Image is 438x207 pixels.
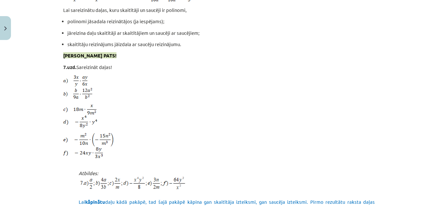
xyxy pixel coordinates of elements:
[63,52,116,59] span: [PERSON_NAME] PATS!
[67,41,181,47] span: skaitītāju reizinājums jāizdala ar saucēju reizinājumu.
[63,104,96,114] img: 0FEZKH+sY+1boAAAAASUVORK5CYII=
[4,26,7,31] img: icon-close-lesson-0947bae3869378f0d4975bcd49f059093ad1ed9edebbc8119c70593378902aed.svg
[63,133,114,146] img: JXn5TZf4DoK6OYjv+jToAAAAASUVORK5CYII=
[63,87,92,100] img: Kvntntx6jooAAAAASUVORK5CYII=
[63,75,87,87] img: MVsxRTFZbcGnpYoBEjVi8a7WPQNggiyz6eOtdp0ltGUbI93yOk3zQuI331i05HroLUZSqGzpf8WUhgpcQEvQRechT0iDeAHu9...
[63,114,97,128] img: n3ecQ7g29zPIe0f5AyikuQrrAySUAAAAAElFTkSuQmCC
[63,64,76,70] span: 7.uzd.
[63,7,187,13] span: Lai sareizinātu daļas, kuru skaitītāji un saucēji ir polinomi,
[79,170,98,176] span: Atbildes:
[85,199,105,205] b: kāpinātu
[63,146,103,158] img: XFY6i17Xinxe1+1or4UHF6z9jqhH0XOsi8QAAAABJRU5ErkJggg==
[67,18,164,24] span: polinomi jāsadala reizinātājos (ja iespējams);
[67,30,200,36] span: jāreizina daļu skaitītāji ar skaitītājiem un saucēji ar saucējiem;
[76,64,112,70] span: Sareizināt daļas!
[79,177,189,191] img: swdZ5UagAAAABJRU5ErkJggg==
